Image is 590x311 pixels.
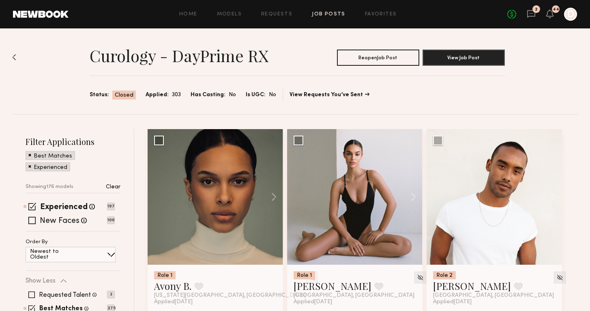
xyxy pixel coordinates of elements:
span: Applied: [146,91,169,99]
span: [US_STATE][GEOGRAPHIC_DATA], [GEOGRAPHIC_DATA] [154,292,306,299]
a: Favorites [365,12,397,17]
div: Role 2 [433,271,456,279]
a: D [564,8,577,21]
a: View Requests You’ve Sent [290,92,369,98]
div: 2 [535,7,538,12]
p: Best Matches [34,153,72,159]
span: 303 [172,91,181,99]
span: Has Casting: [191,91,225,99]
span: [GEOGRAPHIC_DATA], [GEOGRAPHIC_DATA] [294,292,414,299]
p: 197 [107,203,115,210]
p: Showing 176 models [26,184,73,190]
div: 44 [553,7,559,12]
p: Newest to Oldest [30,249,78,260]
div: Applied [DATE] [433,299,556,305]
a: 2 [527,9,536,19]
p: Experienced [34,165,67,171]
h2: Filter Applications [26,136,120,147]
a: Job Posts [312,12,345,17]
label: New Faces [40,217,79,225]
span: [GEOGRAPHIC_DATA], [GEOGRAPHIC_DATA] [433,292,554,299]
p: Clear [106,184,120,190]
span: No [229,91,236,99]
img: Back to previous page [12,54,16,60]
span: Status: [90,91,109,99]
label: Experienced [40,203,88,212]
p: Order By [26,240,48,245]
a: Avony B. [154,279,191,292]
span: Is UGC: [246,91,266,99]
button: View Job Post [423,50,505,66]
a: [PERSON_NAME] [433,279,511,292]
img: Unhide Model [417,274,424,281]
label: Requested Talent [39,292,91,298]
div: Role 1 [154,271,176,279]
span: No [269,91,276,99]
div: Applied [DATE] [294,299,416,305]
h1: Curology - DayPrime RX [90,45,269,66]
a: [PERSON_NAME] [294,279,371,292]
a: Models [217,12,242,17]
div: Role 1 [294,271,315,279]
img: Unhide Model [556,274,563,281]
p: Show Less [26,278,56,284]
p: 106 [107,216,115,224]
p: 3 [107,291,115,298]
span: Closed [115,91,133,99]
div: Applied [DATE] [154,299,277,305]
a: Home [179,12,197,17]
a: Requests [261,12,292,17]
button: ReopenJob Post [337,50,419,66]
